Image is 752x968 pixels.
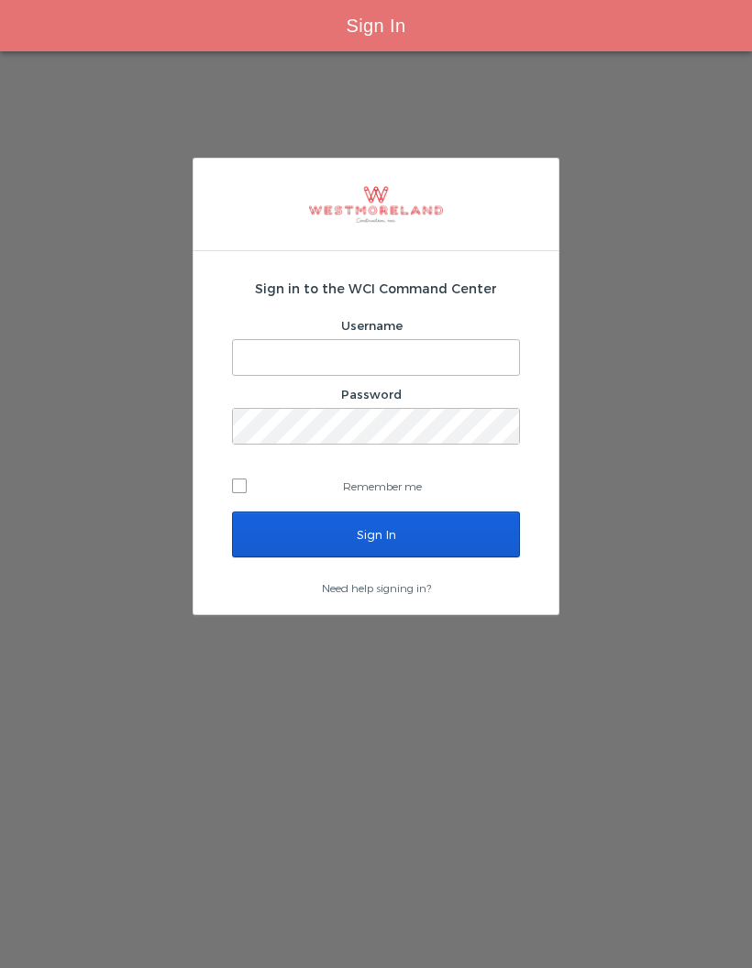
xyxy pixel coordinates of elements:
label: Remember me [232,472,520,500]
a: Need help signing in? [322,581,431,594]
span: Sign In [346,16,405,36]
label: Username [341,318,403,333]
input: Sign In [232,511,520,557]
h2: Sign in to the WCI Command Center [232,279,520,298]
label: Password [341,387,402,401]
